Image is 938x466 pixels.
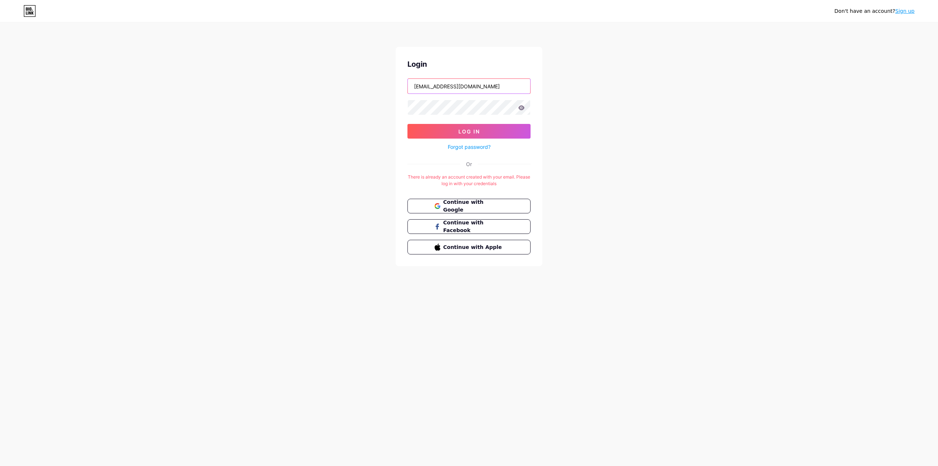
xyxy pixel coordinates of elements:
span: Continue with Facebook [443,219,504,234]
button: Continue with Facebook [407,219,531,234]
a: Sign up [895,8,915,14]
span: Log In [458,128,480,135]
span: Continue with Google [443,198,504,214]
div: Login [407,59,531,70]
span: Continue with Apple [443,243,504,251]
input: Username [408,79,530,93]
button: Continue with Google [407,199,531,213]
button: Continue with Apple [407,240,531,254]
button: Log In [407,124,531,139]
div: Don't have an account? [834,7,915,15]
a: Forgot password? [448,143,491,151]
div: There is already an account created with your email. Please log in with your credentials [407,174,531,187]
div: Or [466,160,472,168]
